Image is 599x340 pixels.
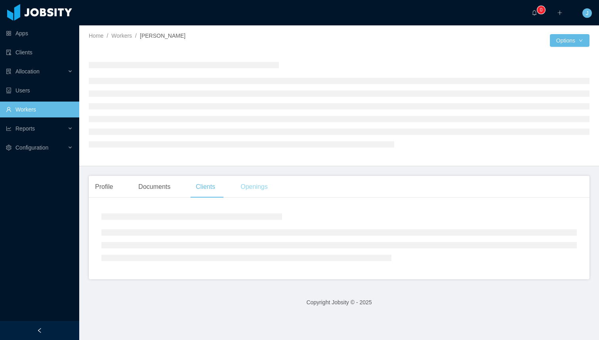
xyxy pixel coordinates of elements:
[140,33,185,39] span: [PERSON_NAME]
[111,33,132,39] a: Workers
[79,289,599,316] footer: Copyright Jobsity © - 2025
[6,25,73,41] a: icon: appstoreApps
[15,144,48,151] span: Configuration
[6,44,73,60] a: icon: auditClients
[586,8,589,18] span: J
[6,102,73,117] a: icon: userWorkers
[6,83,73,98] a: icon: robotUsers
[132,176,177,198] div: Documents
[6,145,11,150] i: icon: setting
[234,176,274,198] div: Openings
[89,176,119,198] div: Profile
[15,68,40,75] span: Allocation
[6,126,11,131] i: icon: line-chart
[550,34,589,47] button: Optionsicon: down
[15,125,35,132] span: Reports
[189,176,221,198] div: Clients
[135,33,137,39] span: /
[107,33,108,39] span: /
[532,10,537,15] i: icon: bell
[6,69,11,74] i: icon: solution
[537,6,545,14] sup: 0
[557,10,563,15] i: icon: plus
[89,33,103,39] a: Home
